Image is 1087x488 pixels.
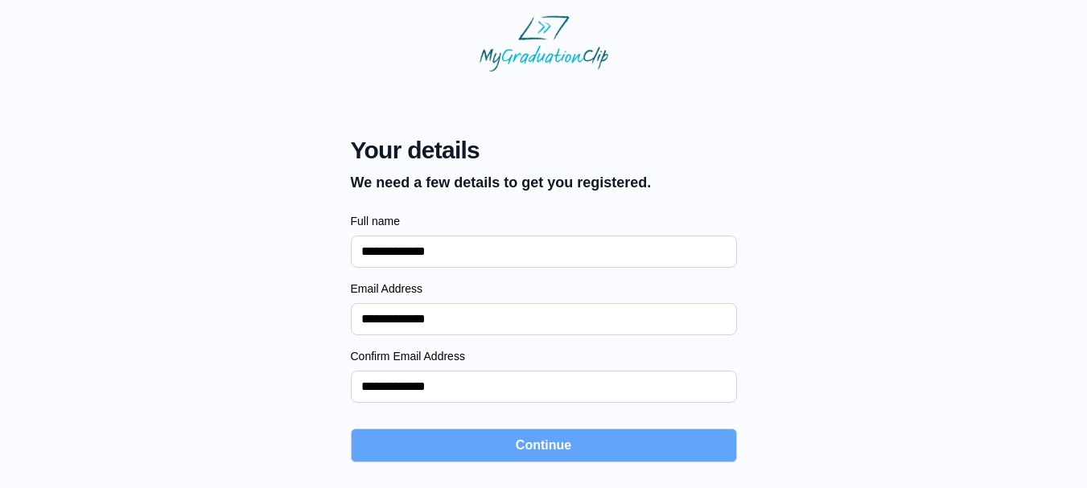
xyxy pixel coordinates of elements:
label: Confirm Email Address [351,348,737,364]
img: MyGraduationClip [480,15,608,72]
button: Continue [351,429,737,462]
label: Email Address [351,281,737,297]
p: We need a few details to get you registered. [351,171,652,194]
span: Your details [351,136,652,165]
label: Full name [351,213,737,229]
